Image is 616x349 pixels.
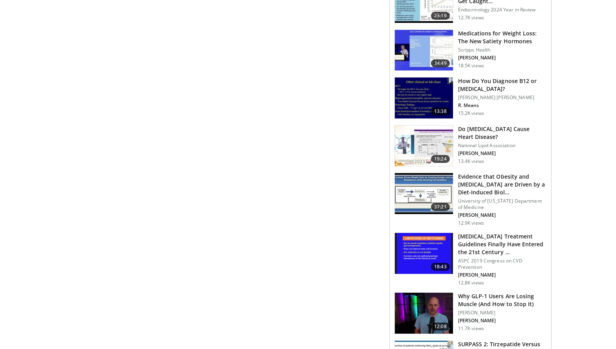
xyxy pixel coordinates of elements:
p: [PERSON_NAME] [458,55,546,61]
p: [PERSON_NAME] [458,150,546,157]
a: 18:43 [MEDICAL_DATA] Treatment Guidelines Finally Have Entered the 21st Century … ASPC 2019 Congr... [394,233,546,286]
h3: Do [MEDICAL_DATA] Cause Heart Disease? [458,125,546,141]
img: 07e42906-ef03-456f-8d15-f2a77df6705a.150x105_q85_crop-smart_upscale.jpg [395,30,453,71]
a: 12:08 Why GLP-1 Users Are Losing Muscle (And How to Stop It) [PERSON_NAME] [PERSON_NAME] 11.7K views [394,292,546,334]
a: 34:49 Medications for Weight Loss: The New Satiety Hormones Scripps Health [PERSON_NAME] 18.5K views [394,30,546,71]
img: 0bfdbe78-0a99-479c-8700-0132d420b8cd.150x105_q85_crop-smart_upscale.jpg [395,126,453,166]
img: 172d2151-0bab-4046-8dbc-7c25e5ef1d9f.150x105_q85_crop-smart_upscale.jpg [395,78,453,118]
span: 18:43 [431,263,450,271]
a: 37:21 Evidence that Obesity and [MEDICAL_DATA] are Driven by a Diet-Induced Biol… University of [... [394,173,546,226]
p: 12.8K views [458,280,484,286]
span: 37:21 [431,203,450,211]
p: 13.4K views [458,158,484,164]
p: 11.7K views [458,325,484,332]
img: d02f8afc-0a34-41d5-a7a4-015398970a1a.150x105_q85_crop-smart_upscale.jpg [395,293,453,334]
p: [PERSON_NAME] [PERSON_NAME] [458,94,546,101]
h3: [MEDICAL_DATA] Treatment Guidelines Finally Have Entered the 21st Century … [458,233,546,256]
p: Scripps Health [458,47,546,53]
span: 13:38 [431,107,450,115]
span: 23:19 [431,12,450,20]
img: 53591b2a-b107-489b-8d45-db59bb710304.150x105_q85_crop-smart_upscale.jpg [395,173,453,214]
span: 19:24 [431,155,450,163]
p: 12.9K views [458,220,484,226]
p: [PERSON_NAME] [458,318,546,324]
p: R. Means [458,102,546,109]
span: 12:08 [431,323,450,331]
h3: How Do You Diagnose B12 or [MEDICAL_DATA]? [458,77,546,93]
p: 18.5K views [458,63,484,69]
h3: Why GLP-1 Users Are Losing Muscle (And How to Stop It) [458,292,546,308]
h3: Medications for Weight Loss: The New Satiety Hormones [458,30,546,45]
p: [PERSON_NAME] [458,272,546,278]
p: University of [US_STATE] Department of Medicine [458,198,546,211]
p: ASPC 2019 Congress on CVD Prevention [458,258,546,270]
p: Endocrinology 2024 Year in Review [458,7,546,13]
p: [PERSON_NAME] [458,310,546,316]
span: 34:49 [431,59,450,67]
img: 99be4c4a-809e-4175-af56-ae500e5489d6.150x105_q85_crop-smart_upscale.jpg [395,233,453,274]
p: 15.2K views [458,110,484,116]
a: 19:24 Do [MEDICAL_DATA] Cause Heart Disease? National Lipid Association [PERSON_NAME] 13.4K views [394,125,546,167]
p: [PERSON_NAME] [458,212,546,218]
a: 13:38 How Do You Diagnose B12 or [MEDICAL_DATA]? [PERSON_NAME] [PERSON_NAME] R. Means 15.2K views [394,77,546,119]
h3: Evidence that Obesity and [MEDICAL_DATA] are Driven by a Diet-Induced Biol… [458,173,546,196]
p: 12.7K views [458,15,484,21]
p: National Lipid Association [458,142,546,149]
